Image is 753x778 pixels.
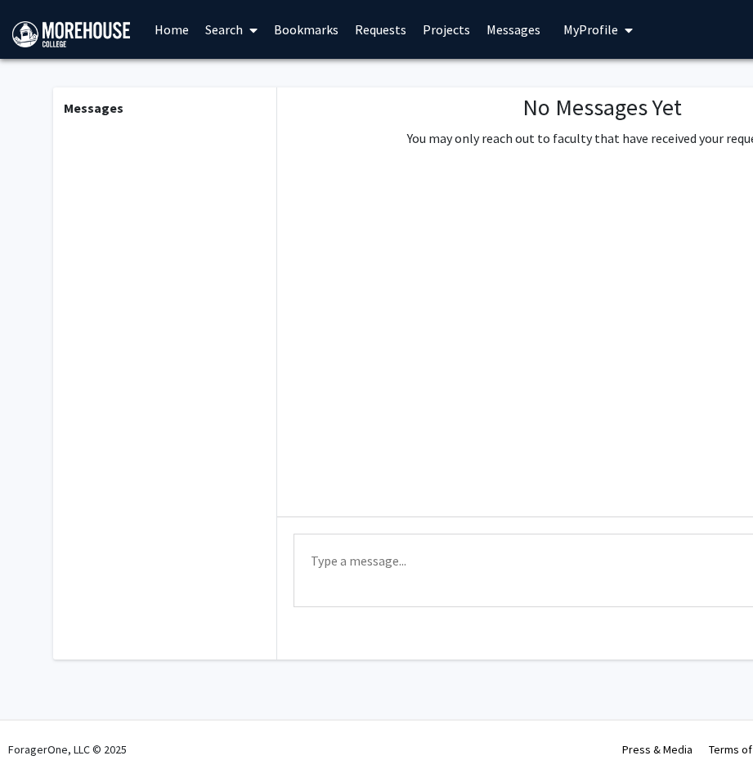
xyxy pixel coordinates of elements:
a: Home [146,1,197,58]
img: Morehouse College Logo [12,21,130,47]
b: Messages [64,100,123,116]
iframe: Chat [12,704,69,766]
a: Projects [415,1,478,58]
a: Requests [347,1,415,58]
a: Bookmarks [266,1,347,58]
a: Press & Media [622,742,692,757]
a: Search [197,1,266,58]
div: ForagerOne, LLC © 2025 [8,721,127,778]
span: My Profile [563,21,618,38]
a: Messages [478,1,549,58]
